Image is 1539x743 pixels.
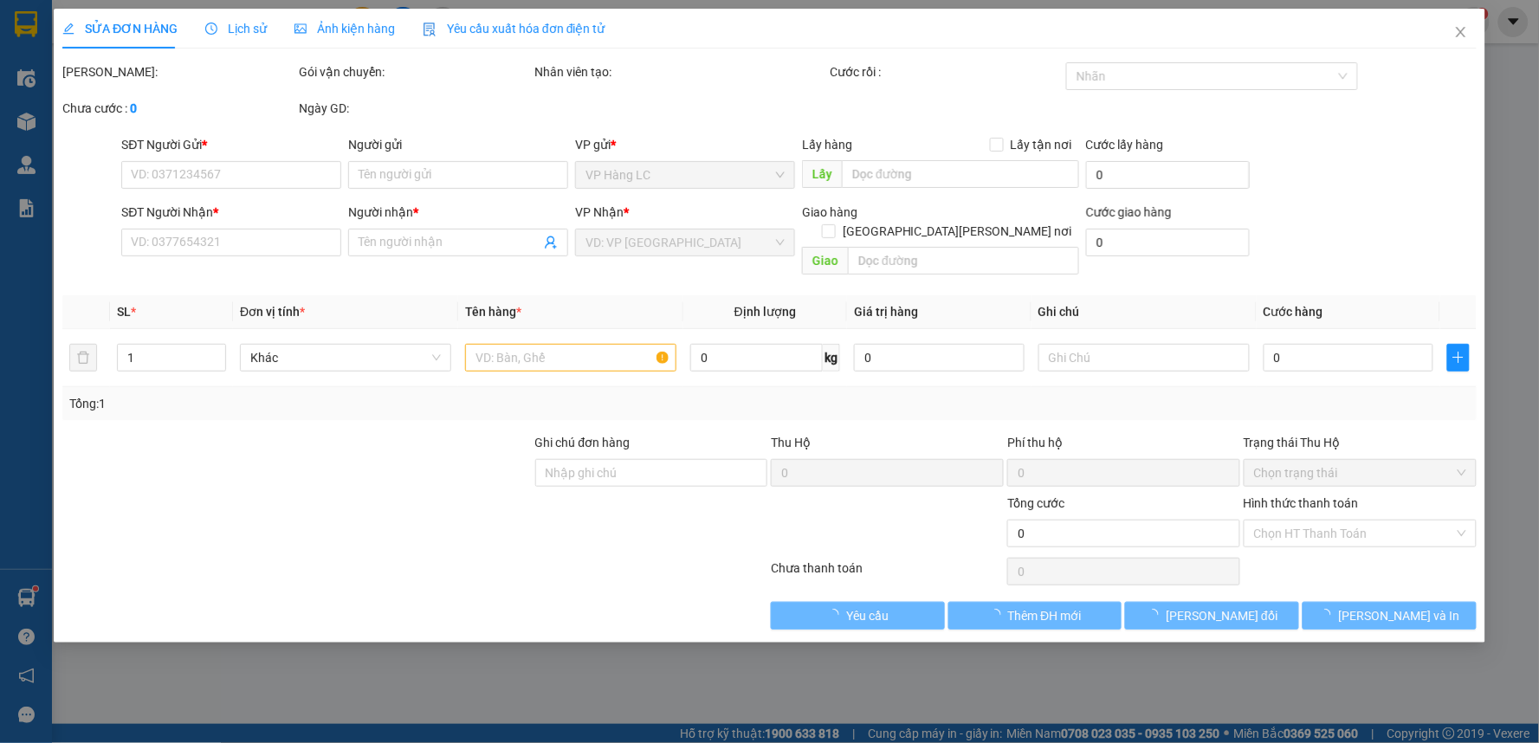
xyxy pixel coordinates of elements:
[1126,602,1300,630] button: [PERSON_NAME] đổi
[803,247,849,275] span: Giao
[803,138,853,152] span: Lấy hàng
[69,344,97,371] button: delete
[62,99,295,118] div: Chưa cước :
[465,344,676,371] input: VD: Bàn, Ghế
[948,602,1122,630] button: Thêm ĐH mới
[465,305,521,319] span: Tên hàng
[836,222,1079,241] span: [GEOGRAPHIC_DATA][PERSON_NAME] nơi
[423,22,605,36] span: Yêu cầu xuất hóa đơn điện tử
[1086,205,1172,219] label: Cước giao hàng
[62,62,295,81] div: [PERSON_NAME]:
[1264,305,1323,319] span: Cước hàng
[1031,295,1257,329] th: Ghi chú
[576,205,624,219] span: VP Nhận
[535,62,827,81] div: Nhân viên tạo:
[846,606,889,625] span: Yêu cầu
[849,247,1080,275] input: Dọc đường
[423,23,436,36] img: icon
[69,394,594,413] div: Tổng: 1
[250,345,441,371] span: Khác
[1447,344,1469,371] button: plus
[535,459,768,487] input: Ghi chú đơn hàng
[294,23,307,35] span: picture
[831,62,1064,81] div: Cước rồi :
[1086,138,1164,152] label: Cước lấy hàng
[1167,606,1278,625] span: [PERSON_NAME] đổi
[803,205,858,219] span: Giao hàng
[1320,609,1339,621] span: loading
[130,101,137,115] b: 0
[803,160,843,188] span: Lấy
[205,23,217,35] span: clock-circle
[1038,344,1250,371] input: Ghi Chú
[827,609,846,621] span: loading
[989,609,1008,621] span: loading
[1004,135,1079,154] span: Lấy tận nơi
[121,203,341,222] div: SĐT Người Nhận
[1244,433,1477,452] div: Trạng thái Thu Hộ
[545,236,559,249] span: user-add
[1148,609,1167,621] span: loading
[1339,606,1460,625] span: [PERSON_NAME] và In
[586,162,786,188] span: VP Hàng LC
[769,559,1006,589] div: Chưa thanh toán
[299,99,532,118] div: Ngày GD:
[1254,460,1466,486] span: Chọn trạng thái
[1448,351,1468,365] span: plus
[1244,496,1359,510] label: Hình thức thanh toán
[1454,25,1468,39] span: close
[771,436,811,449] span: Thu Hộ
[1007,433,1240,459] div: Phí thu hộ
[1437,9,1485,57] button: Close
[205,22,267,36] span: Lịch sử
[1008,606,1082,625] span: Thêm ĐH mới
[62,23,74,35] span: edit
[1086,161,1250,189] input: Cước lấy hàng
[734,305,796,319] span: Định lượng
[843,160,1080,188] input: Dọc đường
[117,305,131,319] span: SL
[240,305,305,319] span: Đơn vị tính
[772,602,946,630] button: Yêu cầu
[823,344,840,371] span: kg
[294,22,395,36] span: Ảnh kiện hàng
[1303,602,1477,630] button: [PERSON_NAME] và In
[299,62,532,81] div: Gói vận chuyển:
[1086,229,1250,256] input: Cước giao hàng
[121,135,341,154] div: SĐT Người Gửi
[348,135,568,154] div: Người gửi
[62,22,178,36] span: SỬA ĐƠN HÀNG
[535,436,630,449] label: Ghi chú đơn hàng
[1007,496,1064,510] span: Tổng cước
[348,203,568,222] div: Người nhận
[854,305,918,319] span: Giá trị hàng
[576,135,796,154] div: VP gửi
